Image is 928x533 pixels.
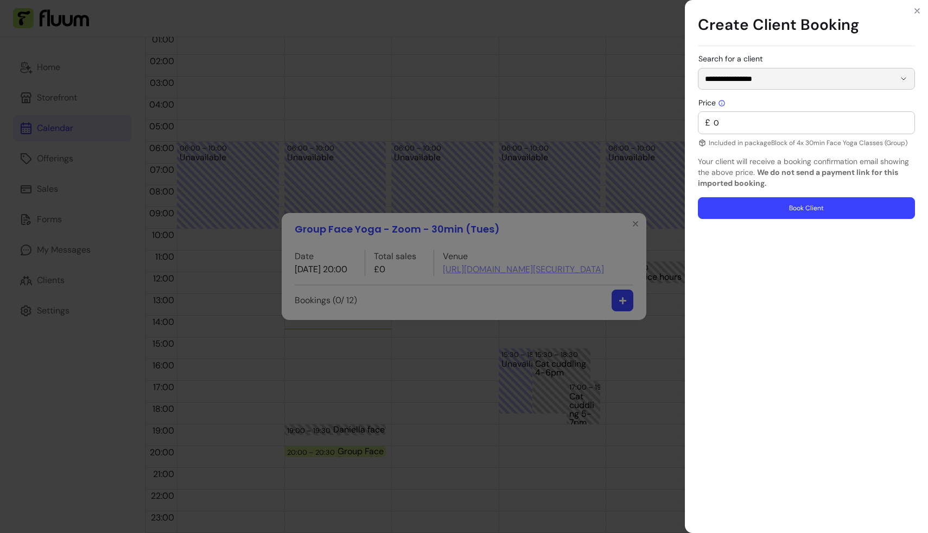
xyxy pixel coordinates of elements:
[698,197,915,219] button: Book Client
[705,112,908,134] div: £
[698,4,915,46] h1: Create Client Booking
[908,2,926,20] button: Close
[698,156,915,189] p: Your client will receive a booking confirmation email showing the above price.
[698,98,726,108] span: Price
[698,139,915,147] p: Included in package Block of 4x 30min Face Yoga Classes (Group)
[895,70,912,87] button: Show suggestions
[705,73,895,84] input: Search for a client
[698,53,767,64] label: Search for a client
[698,167,898,188] b: We do not send a payment link for this imported booking.
[710,117,908,128] input: Price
